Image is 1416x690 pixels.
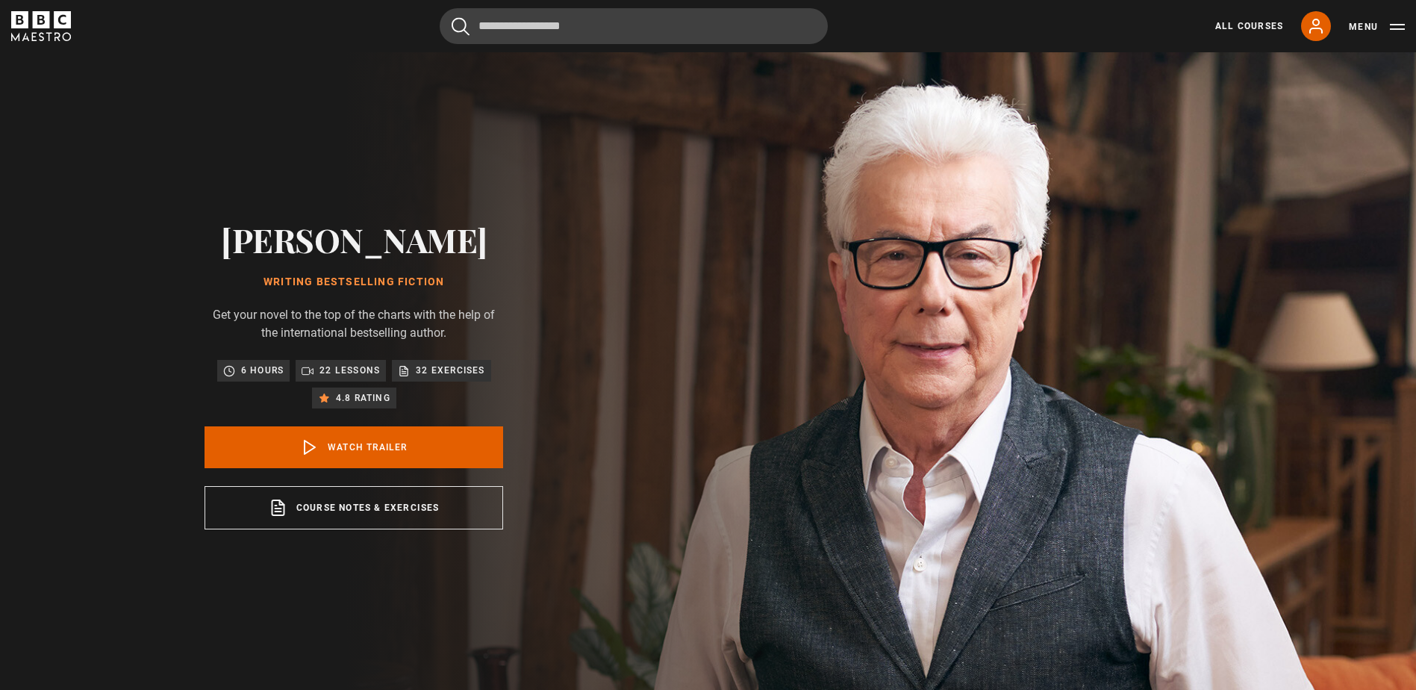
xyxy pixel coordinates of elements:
a: All Courses [1215,19,1283,33]
a: Watch Trailer [205,426,503,468]
a: Course notes & exercises [205,486,503,529]
p: 32 exercises [416,363,484,378]
h1: Writing Bestselling Fiction [205,276,503,288]
p: Get your novel to the top of the charts with the help of the international bestselling author. [205,306,503,342]
p: 6 hours [241,363,284,378]
svg: BBC Maestro [11,11,71,41]
button: Submit the search query [452,17,470,36]
button: Toggle navigation [1349,19,1405,34]
p: 22 lessons [319,363,380,378]
input: Search [440,8,828,44]
p: 4.8 rating [336,391,390,405]
h2: [PERSON_NAME] [205,220,503,258]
